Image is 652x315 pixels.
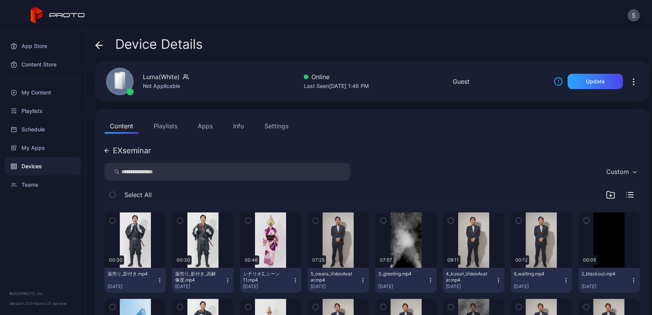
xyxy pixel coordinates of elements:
[581,271,624,277] div: 2_blackout.mp4
[175,271,217,283] div: 薬売り_影付き_高解像度.mp4
[228,118,250,134] button: Info
[143,72,180,81] div: Luma(White)
[5,157,81,176] a: Devices
[192,118,218,134] button: Apps
[108,271,150,277] div: 薬売り_影付き.mp4
[568,74,623,89] button: Update
[5,120,81,139] a: Schedule
[627,9,640,22] button: S
[5,176,81,194] a: Teams
[586,78,604,85] div: Update
[308,268,369,293] button: 5_owara_VideoAvatar.mp4[DATE]
[240,268,301,293] button: シナリオ2_シーン11.mp4[DATE]
[5,102,81,120] a: Playlists
[446,283,495,290] div: [DATE]
[602,163,640,181] button: Custom
[443,268,504,293] button: 4_kusuri_VideoAvatar.mp4[DATE]
[143,81,189,91] div: Not Applicable
[5,37,81,55] a: App Store
[113,147,151,154] div: EXseminar
[108,283,157,290] div: [DATE]
[104,268,166,293] button: 薬売り_影付き.mp4[DATE]
[578,268,640,293] button: 2_blackout.mp4[DATE]
[243,283,292,290] div: [DATE]
[311,283,360,290] div: [DATE]
[175,283,224,290] div: [DATE]
[606,168,629,176] div: Custom
[378,283,427,290] div: [DATE]
[259,118,294,134] button: Settings
[304,72,369,81] div: Online
[5,83,81,102] a: My Content
[453,77,470,86] div: Guest
[5,139,81,157] a: My Apps
[172,268,233,293] button: 薬売り_影付き_高解像度.mp4[DATE]
[511,268,572,293] button: 6_waiting.mp4[DATE]
[9,290,76,297] div: © 2025 PROTO, Inc.
[9,301,35,306] span: Version 1.13.1 •
[124,190,152,199] span: Select All
[35,301,66,306] a: Terms Of Service
[514,283,563,290] div: [DATE]
[233,121,244,131] div: Info
[5,55,81,74] a: Content Store
[375,268,437,293] button: 3_greeting.mp4[DATE]
[304,81,369,91] div: Last Seen [DATE] 1:46 PM
[265,121,288,131] div: Settings
[243,271,285,283] div: シナリオ2_シーン11.mp4
[514,271,556,277] div: 6_waiting.mp4
[104,118,139,134] button: Content
[378,271,420,277] div: 3_greeting.mp4
[115,37,203,51] span: Device Details
[148,118,183,134] button: Playlists
[311,271,353,283] div: 5_owara_VideoAvatar.mp4
[446,271,488,283] div: 4_kusuri_VideoAvatar.mp4
[581,283,630,290] div: [DATE]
